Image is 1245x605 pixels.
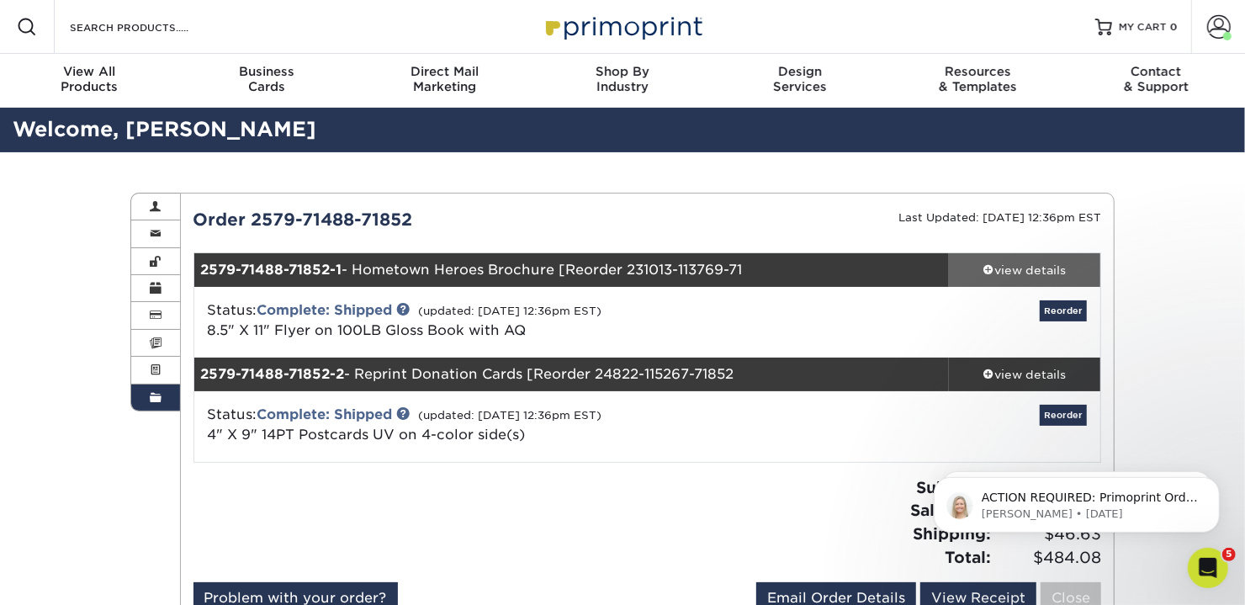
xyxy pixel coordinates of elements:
[949,262,1100,279] div: view details
[177,54,355,108] a: BusinessCards
[949,358,1100,391] a: view details
[194,253,950,287] div: - Hometown Heroes Brochure [Reorder 231013-113769-71
[73,49,289,430] span: ACTION REQUIRED: Primoprint Order 2599-13636-71852 Hello, We are reaching out with your final pos...
[1188,548,1228,588] iframe: Intercom live chat
[201,366,345,382] strong: 2579-71488-71852-2
[898,211,1101,224] small: Last Updated: [DATE] 12:36pm EST
[195,300,798,341] div: Status:
[177,64,355,94] div: Cards
[949,253,1100,287] a: view details
[1040,405,1087,426] a: Reorder
[201,262,342,278] strong: 2579-71488-71852-1
[419,409,602,422] small: (updated: [DATE] 12:36pm EST)
[1119,20,1167,34] span: MY CART
[177,64,355,79] span: Business
[194,358,950,391] div: - Reprint Donation Cards [Reorder 24822-115267-71852
[208,427,526,443] span: 4" X 9" 14PT Postcards UV on 4-color side(s)
[208,322,527,338] span: 8.5" X 11" Flyer on 100LB Gloss Book with AQ
[356,54,533,108] a: Direct MailMarketing
[889,54,1067,108] a: Resources& Templates
[533,64,711,79] span: Shop By
[712,54,889,108] a: DesignServices
[889,64,1067,79] span: Resources
[1068,54,1245,108] a: Contact& Support
[1068,64,1245,94] div: & Support
[1040,300,1087,321] a: Reorder
[181,207,648,232] div: Order 2579-71488-71852
[356,64,533,94] div: Marketing
[533,64,711,94] div: Industry
[195,405,798,445] div: Status:
[1222,548,1236,561] span: 5
[712,64,889,94] div: Services
[909,442,1245,560] iframe: Intercom notifications message
[1170,21,1178,33] span: 0
[419,305,602,317] small: (updated: [DATE] 12:36pm EST)
[949,366,1100,383] div: view details
[1068,64,1245,79] span: Contact
[257,302,393,318] a: Complete: Shipped
[538,8,707,45] img: Primoprint
[945,548,991,566] strong: Total:
[68,17,232,37] input: SEARCH PRODUCTS.....
[533,54,711,108] a: Shop ByIndustry
[257,406,393,422] a: Complete: Shipped
[712,64,889,79] span: Design
[356,64,533,79] span: Direct Mail
[889,64,1067,94] div: & Templates
[73,65,290,80] p: Message from Natalie, sent 2w ago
